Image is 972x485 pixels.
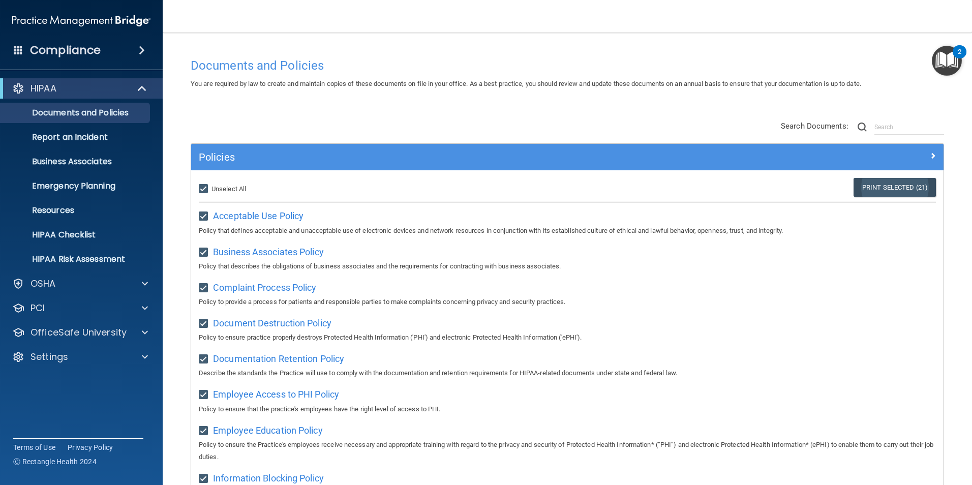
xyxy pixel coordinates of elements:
p: Policy that describes the obligations of business associates and the requirements for contracting... [199,260,936,272]
a: Privacy Policy [68,442,113,452]
p: HIPAA Checklist [7,230,145,240]
a: PCI [12,302,148,314]
span: Acceptable Use Policy [213,210,303,221]
p: Business Associates [7,157,145,167]
input: Search [874,119,944,135]
p: Describe the standards the Practice will use to comply with the documentation and retention requi... [199,367,936,379]
a: Policies [199,149,936,165]
span: Complaint Process Policy [213,282,316,293]
p: OSHA [31,278,56,290]
h5: Policies [199,151,748,163]
p: Policy that defines acceptable and unacceptable use of electronic devices and network resources i... [199,225,936,237]
span: Search Documents: [781,122,848,131]
img: PMB logo [12,11,150,31]
p: Policy to ensure practice properly destroys Protected Health Information ('PHI') and electronic P... [199,331,936,344]
p: Settings [31,351,68,363]
div: 2 [958,52,961,65]
a: Print Selected (21) [854,178,936,197]
a: HIPAA [12,82,147,95]
span: Employee Access to PHI Policy [213,389,339,400]
a: OSHA [12,278,148,290]
p: HIPAA Risk Assessment [7,254,145,264]
p: Resources [7,205,145,216]
a: OfficeSafe University [12,326,148,339]
p: Emergency Planning [7,181,145,191]
a: Settings [12,351,148,363]
p: Policy to ensure the Practice's employees receive necessary and appropriate training with regard ... [199,439,936,463]
p: OfficeSafe University [31,326,127,339]
span: Ⓒ Rectangle Health 2024 [13,457,97,467]
span: Documentation Retention Policy [213,353,344,364]
span: Business Associates Policy [213,247,324,257]
span: Unselect All [211,185,246,193]
img: ic-search.3b580494.png [858,123,867,132]
span: Information Blocking Policy [213,473,324,483]
input: Unselect All [199,185,210,193]
span: You are required by law to create and maintain copies of these documents on file in your office. ... [191,80,861,87]
p: Policy to ensure that the practice's employees have the right level of access to PHI. [199,403,936,415]
span: Employee Education Policy [213,425,323,436]
p: PCI [31,302,45,314]
p: Report an Incident [7,132,145,142]
p: Documents and Policies [7,108,145,118]
a: Terms of Use [13,442,55,452]
h4: Compliance [30,43,101,57]
span: Document Destruction Policy [213,318,331,328]
p: Policy to provide a process for patients and responsible parties to make complaints concerning pr... [199,296,936,308]
p: HIPAA [31,82,56,95]
button: Open Resource Center, 2 new notifications [932,46,962,76]
h4: Documents and Policies [191,59,944,72]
